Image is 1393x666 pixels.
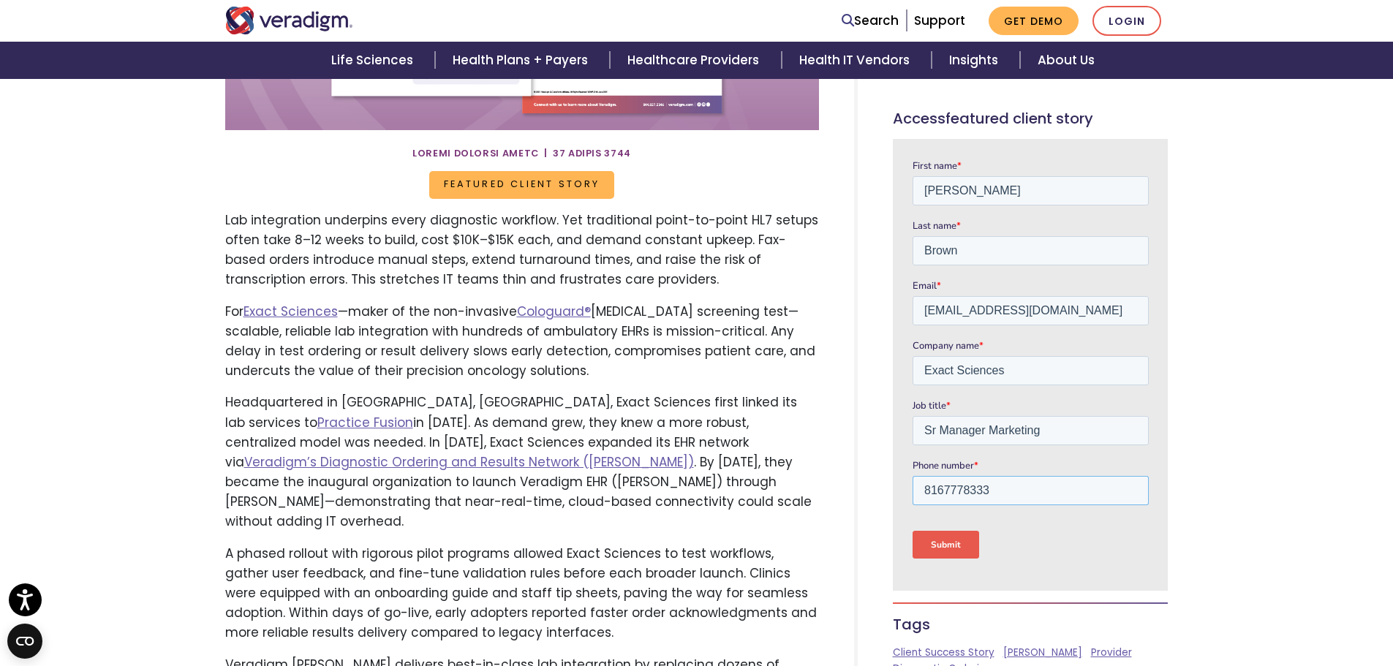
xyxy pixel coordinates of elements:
[1003,646,1082,659] a: [PERSON_NAME]
[244,453,694,471] a: Veradigm’s Diagnostic Ordering and Results Network ([PERSON_NAME])
[893,616,1169,633] h5: Tags
[225,211,819,290] p: Lab integration underpins every diagnostic workflow. Yet traditional point-to-point HL7 setups of...
[945,108,1093,129] span: Featured Client Story
[893,646,994,659] a: Client Success Story
[225,393,819,531] p: Headquartered in [GEOGRAPHIC_DATA], [GEOGRAPHIC_DATA], Exact Sciences first linked its lab servic...
[429,171,614,199] span: Featured Client Story
[913,159,1149,571] iframe: Form 0
[517,303,591,320] a: Cologuard®
[893,110,1169,127] h5: Access
[7,624,42,659] button: Open CMP widget
[610,42,781,79] a: Healthcare Providers
[412,142,631,165] span: Loremi Dolorsi Ametc | 37 Adipis 3744
[782,42,932,79] a: Health IT Vendors
[914,12,965,29] a: Support
[314,42,435,79] a: Life Sciences
[1092,6,1161,36] a: Login
[989,7,1079,35] a: Get Demo
[932,42,1020,79] a: Insights
[225,7,353,34] img: Veradigm logo
[435,42,610,79] a: Health Plans + Payers
[1020,42,1112,79] a: About Us
[1112,561,1375,648] iframe: Drift Chat Widget
[244,303,338,320] a: Exact Sciences
[842,11,899,31] a: Search
[225,302,819,382] p: For —maker of the non-invasive [MEDICAL_DATA] screening test—scalable, reliable lab integration w...
[317,414,413,431] a: Practice Fusion
[225,544,819,643] p: A phased rollout with rigorous pilot programs allowed Exact Sciences to test workflows, gather us...
[1091,646,1132,659] a: Provider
